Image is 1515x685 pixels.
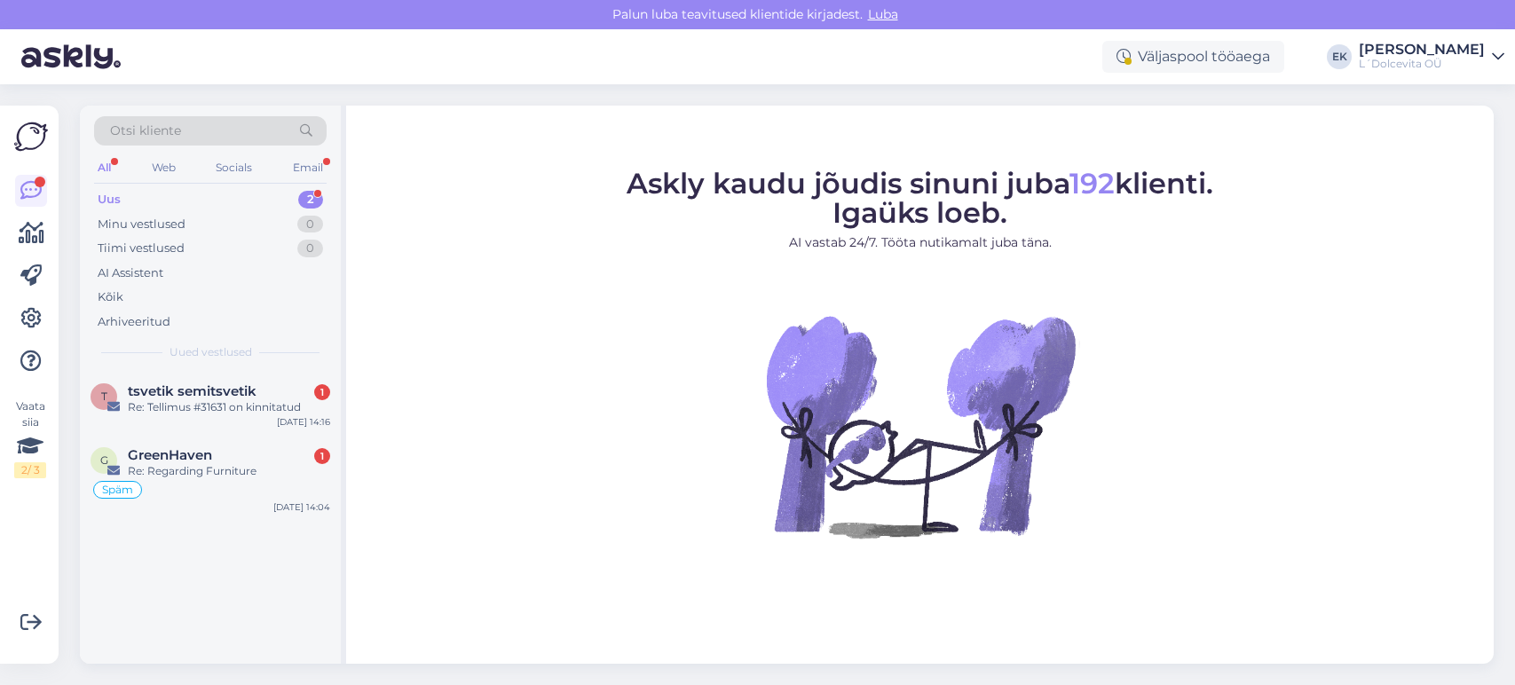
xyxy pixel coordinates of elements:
[1359,43,1504,71] a: [PERSON_NAME]L´Dolcevita OÜ
[98,216,185,233] div: Minu vestlused
[98,313,170,331] div: Arhiveeritud
[102,484,133,495] span: Späm
[110,122,181,140] span: Otsi kliente
[314,384,330,400] div: 1
[1359,57,1485,71] div: L´Dolcevita OÜ
[314,448,330,464] div: 1
[128,383,256,399] span: tsvetik semitsvetik
[100,453,108,467] span: G
[148,156,179,179] div: Web
[761,266,1080,586] img: No Chat active
[212,156,256,179] div: Socials
[297,240,323,257] div: 0
[98,191,121,209] div: Uus
[273,500,330,514] div: [DATE] 14:04
[627,166,1213,230] span: Askly kaudu jõudis sinuni juba klienti. Igaüks loeb.
[298,191,323,209] div: 2
[1102,41,1284,73] div: Väljaspool tööaega
[128,463,330,479] div: Re: Regarding Furniture
[14,398,46,478] div: Vaata siia
[128,447,212,463] span: GreenHaven
[277,415,330,429] div: [DATE] 14:16
[289,156,327,179] div: Email
[863,6,903,22] span: Luba
[128,399,330,415] div: Re: Tellimus #31631 on kinnitatud
[297,216,323,233] div: 0
[14,120,48,154] img: Askly Logo
[98,288,123,306] div: Kõik
[98,240,185,257] div: Tiimi vestlused
[170,344,252,360] span: Uued vestlused
[1327,44,1352,69] div: EK
[627,233,1213,252] p: AI vastab 24/7. Tööta nutikamalt juba täna.
[94,156,114,179] div: All
[101,390,107,403] span: t
[1359,43,1485,57] div: [PERSON_NAME]
[1069,166,1115,201] span: 192
[14,462,46,478] div: 2 / 3
[98,264,163,282] div: AI Assistent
